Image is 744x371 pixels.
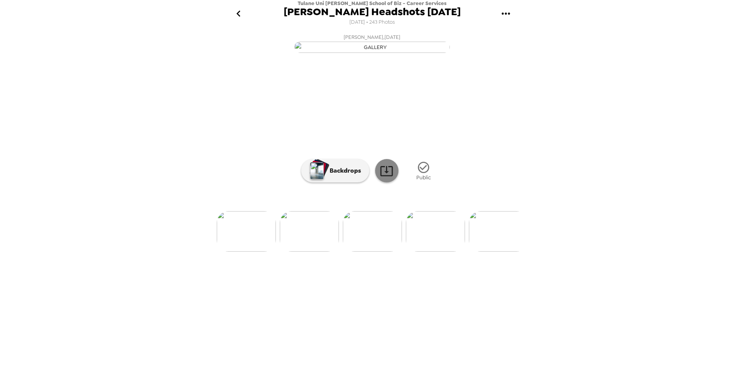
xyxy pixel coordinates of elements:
[344,33,400,42] span: [PERSON_NAME] , [DATE]
[343,211,402,252] img: gallery
[349,17,395,28] span: [DATE] • 243 Photos
[280,211,339,252] img: gallery
[216,30,528,55] button: [PERSON_NAME],[DATE]
[404,156,443,185] button: Public
[284,7,461,17] span: [PERSON_NAME] Headshots [DATE]
[406,211,465,252] img: gallery
[326,166,361,175] p: Backdrops
[469,211,528,252] img: gallery
[493,1,518,26] button: gallery menu
[416,174,431,181] span: Public
[226,1,251,26] button: go back
[294,42,450,53] img: gallery
[301,159,369,182] button: Backdrops
[217,211,276,252] img: gallery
